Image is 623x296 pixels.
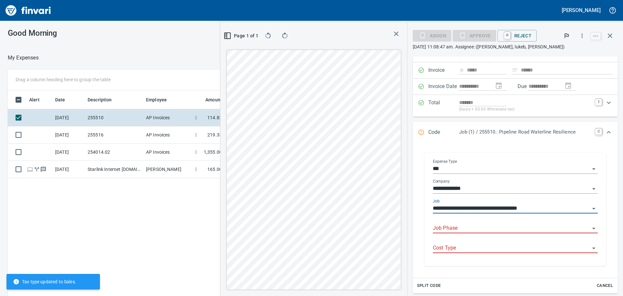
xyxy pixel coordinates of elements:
a: esc [591,32,601,40]
td: AP Invoices [143,109,192,126]
span: Date [55,96,74,104]
span: Employee [146,96,167,104]
span: Reject [503,30,531,41]
button: Open [589,204,598,213]
label: Company [433,179,450,183]
td: AP Invoices [143,126,192,144]
button: Open [589,164,598,174]
button: Cancel [594,281,615,291]
p: Drag a column heading here to group the table [16,76,111,83]
span: Date [55,96,65,104]
span: $ [195,166,197,173]
div: Job Phase required [453,32,496,38]
span: 165.00 [207,166,222,173]
button: RReject [497,30,537,42]
a: R [504,32,510,39]
span: $ [195,132,197,138]
div: Expand [413,95,618,117]
span: Description [88,96,112,104]
span: Description [88,96,120,104]
p: (basis + $0.00 Wholesale tax) [459,106,592,113]
h5: [PERSON_NAME] [562,7,601,14]
div: Expand [413,143,618,293]
span: $ [195,114,197,121]
span: Cancel [596,282,614,290]
span: Employee [146,96,175,104]
span: Amount [197,96,222,104]
button: [PERSON_NAME] [560,5,602,15]
td: [DATE] [53,144,85,161]
span: Split Code [417,282,441,290]
span: Has messages [40,167,47,171]
span: Close invoice [589,28,618,44]
td: [DATE] [53,126,85,144]
p: Code [428,128,459,137]
span: Online transaction [27,167,33,171]
label: Expense Type [433,160,457,163]
button: More [575,29,589,43]
span: 114.82 [207,114,222,121]
p: Total [428,99,459,113]
a: T [595,99,602,105]
p: My Expenses [8,54,39,62]
label: Job [433,199,440,203]
button: Split Code [415,281,443,291]
span: Page 1 of 1 [228,32,255,40]
td: Starlink Internet [DOMAIN_NAME] CA - 122nd [85,161,143,178]
p: Job (1) / 255510.: Pipeline Road Waterline Resilience [459,128,592,136]
img: Finvari [4,3,53,18]
h3: Good Morning [8,29,146,38]
span: Alert [29,96,40,104]
td: AP Invoices [143,144,192,161]
nav: breadcrumb [8,54,39,62]
button: Flag [559,29,574,43]
button: Open [589,224,598,233]
td: 254014.02 [85,144,143,161]
span: Split transaction [33,167,40,171]
button: Open [589,184,598,193]
p: [DATE] 11:08:47 am. Assignee: ([PERSON_NAME], lukeb, [PERSON_NAME]) [413,44,618,50]
td: 255516 [85,126,143,144]
td: 255510 [85,109,143,126]
span: Tax type updated to Sales. [13,278,76,285]
span: Alert [29,96,48,104]
button: Page 1 of 1 [226,30,258,42]
button: Open [589,244,598,253]
td: [DATE] [53,161,85,178]
span: Amount [205,96,222,104]
span: 219.33 [207,132,222,138]
td: [DATE] [53,109,85,126]
span: $ [195,149,197,155]
td: [PERSON_NAME] [143,161,192,178]
a: C [595,128,602,135]
span: 1,355.00 [204,149,222,155]
div: Expand [413,122,618,143]
div: Assign [413,32,451,38]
